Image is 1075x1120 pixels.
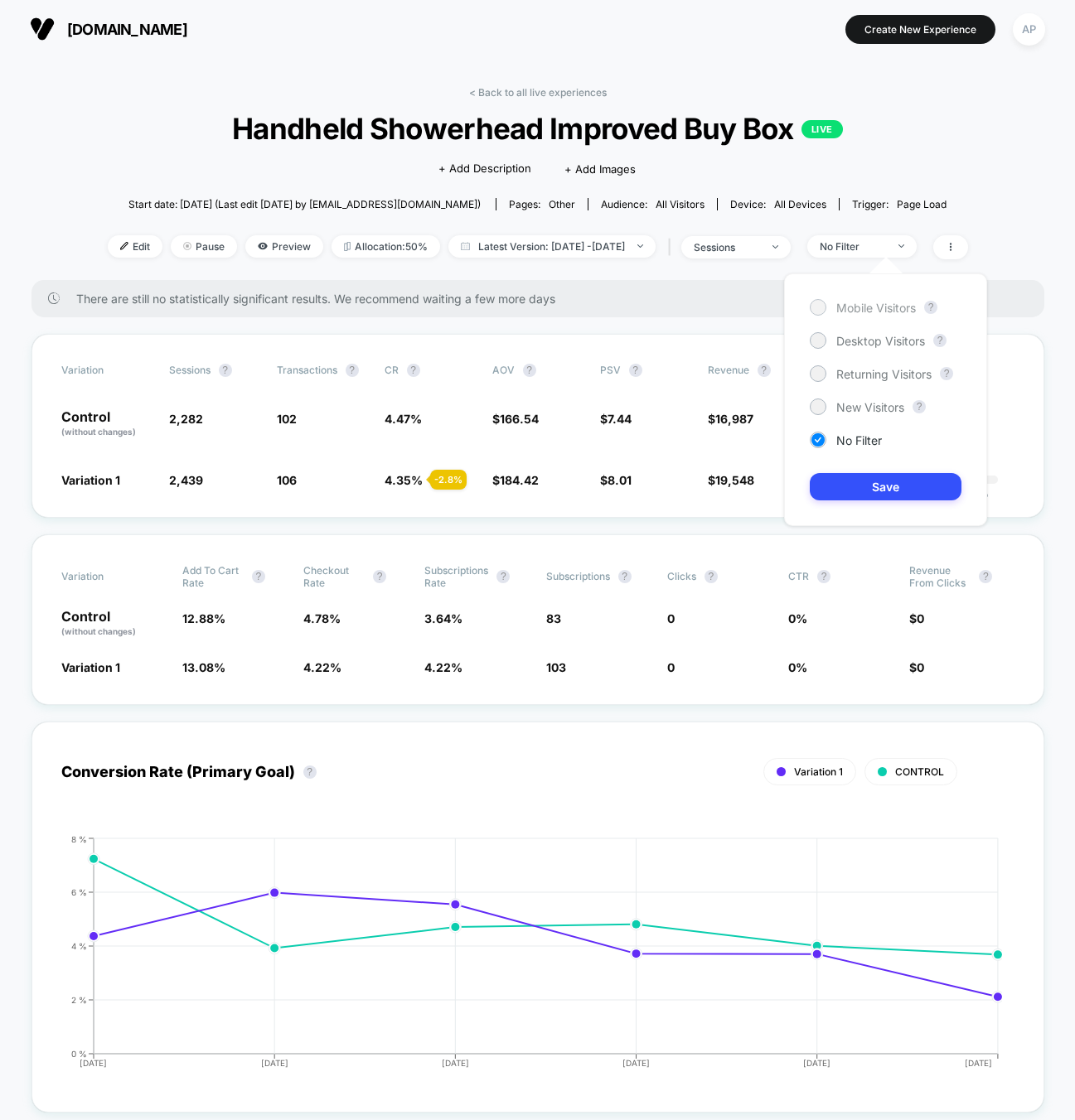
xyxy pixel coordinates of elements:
span: Pause [171,235,237,258]
span: 2,439 [169,473,203,487]
button: ? [817,570,830,583]
div: Trigger: [852,198,947,210]
span: Device: [717,198,839,210]
button: ? [373,570,386,583]
tspan: [DATE] [80,1058,108,1068]
span: 103 [546,660,566,674]
span: AOV [492,364,515,376]
button: ? [346,364,359,377]
span: CR [385,364,399,376]
span: $ [600,412,632,426]
img: calendar [461,242,470,250]
span: 13.08 % [182,660,225,674]
span: 0 [667,611,675,625]
button: ? [933,334,947,347]
button: ? [940,367,953,380]
a: < Back to all live experiences [469,86,607,99]
span: New Visitors [836,400,904,414]
button: ? [407,364,420,377]
span: + Add Description [438,161,531,177]
p: LIVE [801,120,843,138]
span: 0 % [788,611,807,625]
img: end [898,244,904,248]
span: Returning Visitors [836,367,932,381]
span: 83 [546,611,561,625]
span: $ [492,473,539,487]
tspan: [DATE] [622,1058,650,1068]
span: Sessions [169,364,211,376]
span: (without changes) [61,626,136,636]
span: 4.22 % [303,660,341,674]
tspan: 2 % [71,994,87,1004]
span: 4.47 % [385,412,422,426]
span: Clicks [667,570,696,582]
span: 2,282 [169,412,203,426]
tspan: [DATE] [803,1058,830,1068]
span: CTR [788,570,809,582]
span: 12.88 % [182,611,225,625]
button: ? [913,400,926,413]
span: All Visitors [656,198,705,210]
span: Variation 1 [794,765,843,778]
span: 8.01 [608,473,632,487]
span: Variation 1 [61,660,120,674]
button: [DOMAIN_NAME] [25,16,192,42]
span: $ [909,611,924,625]
span: Desktop Visitors [836,334,925,348]
button: Save [810,473,961,500]
span: 102 [277,412,297,426]
div: No Filter [820,240,886,253]
span: all devices [774,198,826,210]
span: 0 % [788,660,807,674]
img: end [637,244,643,248]
button: ? [219,364,232,377]
span: Transactions [277,364,337,376]
span: Edit [108,235,162,258]
span: 184.42 [500,473,539,487]
span: CONTROL [895,765,944,778]
img: rebalance [344,242,351,251]
p: Control [61,410,153,438]
span: $ [492,412,539,426]
span: 166.54 [500,412,539,426]
div: Audience: [601,198,705,210]
span: 19,548 [715,473,754,487]
span: $ [600,473,632,487]
div: CONVERSION_RATE [45,834,998,1083]
span: 3.64 % [424,611,462,625]
button: ? [252,570,265,583]
button: ? [303,765,317,779]
span: 106 [277,473,297,487]
span: Revenue [708,364,749,376]
tspan: 4 % [71,940,87,950]
span: 7.44 [608,412,632,426]
img: end [183,242,191,250]
span: (without changes) [61,427,136,437]
span: Revenue From Clicks [909,564,971,589]
tspan: 6 % [71,886,87,896]
span: 0 [917,611,924,625]
button: ? [523,364,536,377]
img: end [772,245,778,249]
img: Visually logo [30,17,55,41]
span: 4.78 % [303,611,341,625]
button: ? [629,364,642,377]
span: Variation 1 [61,473,120,487]
tspan: [DATE] [442,1058,469,1068]
button: AP [1008,12,1050,46]
span: $ [708,412,753,426]
span: Subscriptions Rate [424,564,488,589]
span: Start date: [DATE] (Last edit [DATE] by [EMAIL_ADDRESS][DOMAIN_NAME]) [128,198,481,210]
div: Pages: [509,198,575,210]
span: Page Load [897,198,947,210]
button: ? [979,570,992,583]
span: $ [708,473,754,487]
span: Subscriptions [546,570,610,582]
span: [DOMAIN_NAME] [67,21,187,38]
span: 0 [917,660,924,674]
span: 4.35 % [385,473,423,487]
span: No Filter [836,433,882,447]
span: PSV [600,364,621,376]
span: Variation [61,364,153,377]
button: ? [758,364,771,377]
